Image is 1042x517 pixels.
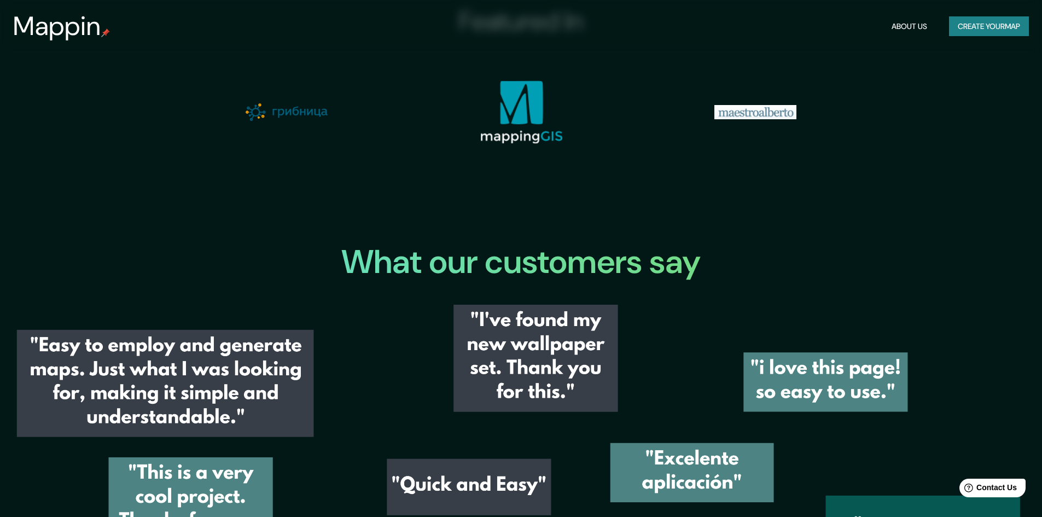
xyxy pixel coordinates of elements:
[714,105,796,119] img: maestroalberto-logo
[887,16,932,37] button: About Us
[945,474,1030,505] iframe: Help widget launcher
[101,28,110,37] img: mappin-pin
[949,16,1029,37] button: Create yourmap
[13,11,101,42] h3: Mappin
[246,103,328,121] img: gribnica-logo
[480,80,562,144] img: mappinggis-logo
